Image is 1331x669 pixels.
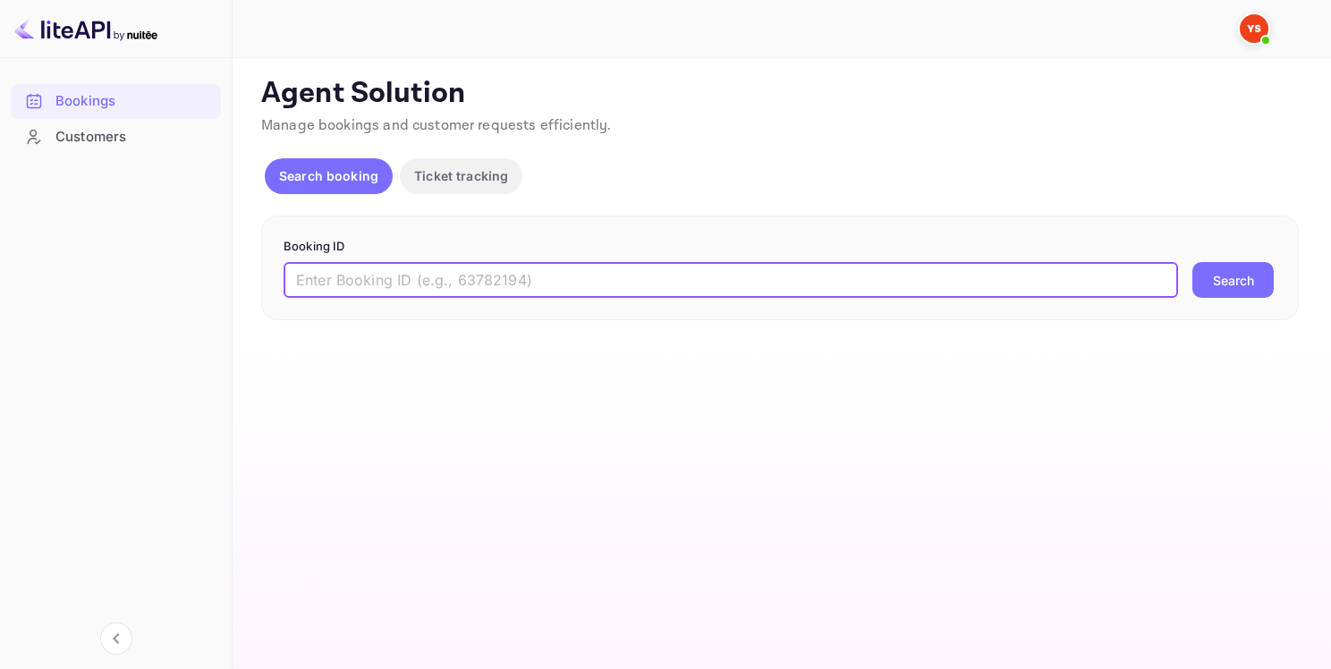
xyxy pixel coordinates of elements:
p: Booking ID [284,238,1276,256]
p: Ticket tracking [414,166,508,185]
a: Customers [11,120,221,153]
div: Bookings [55,91,212,112]
a: Bookings [11,84,221,117]
img: Yandex Support [1240,14,1268,43]
div: Bookings [11,84,221,119]
p: Search booking [279,166,378,185]
div: Customers [55,127,212,148]
p: Agent Solution [261,76,1299,112]
img: LiteAPI logo [14,14,157,43]
span: Manage bookings and customer requests efficiently. [261,116,612,135]
button: Search [1192,262,1274,298]
input: Enter Booking ID (e.g., 63782194) [284,262,1178,298]
button: Collapse navigation [100,622,132,655]
div: Customers [11,120,221,155]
